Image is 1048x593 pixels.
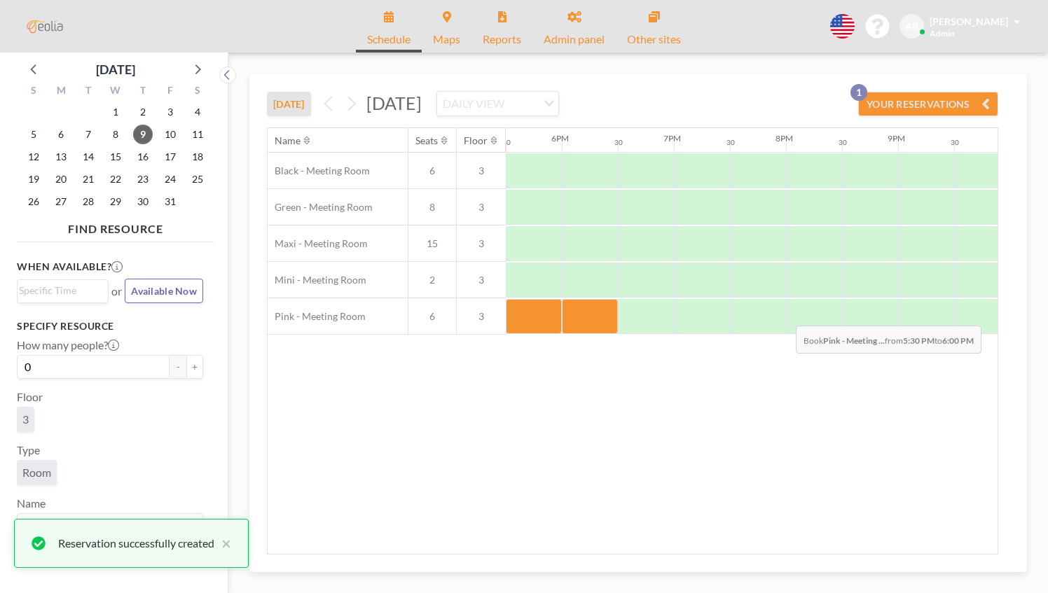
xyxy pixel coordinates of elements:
[457,274,506,286] span: 3
[156,83,184,101] div: F
[18,280,108,301] div: Search for option
[20,83,48,101] div: S
[188,169,207,189] span: Saturday, October 25, 2025
[930,28,955,39] span: Admin
[58,535,214,552] div: Reservation successfully created
[19,283,100,298] input: Search for option
[186,355,203,379] button: +
[78,169,98,189] span: Tuesday, October 21, 2025
[106,192,125,211] span: Wednesday, October 29, 2025
[464,134,488,147] div: Floor
[160,125,180,144] span: Friday, October 10, 2025
[188,102,207,122] span: Saturday, October 4, 2025
[366,92,422,113] span: [DATE]
[440,95,507,113] span: DAILY VIEW
[170,355,186,379] button: -
[75,83,102,101] div: T
[24,192,43,211] span: Sunday, October 26, 2025
[106,169,125,189] span: Wednesday, October 22, 2025
[544,34,605,45] span: Admin panel
[78,125,98,144] span: Tuesday, October 7, 2025
[268,165,370,177] span: Black - Meeting Room
[133,147,153,167] span: Thursday, October 16, 2025
[78,147,98,167] span: Tuesday, October 14, 2025
[184,83,211,101] div: S
[106,102,125,122] span: Wednesday, October 1, 2025
[17,320,203,333] h3: Specify resource
[48,83,75,101] div: M
[457,201,506,214] span: 3
[267,92,311,116] button: [DATE]
[188,147,207,167] span: Saturday, October 18, 2025
[367,34,411,45] span: Schedule
[796,326,981,354] span: Book from to
[160,102,180,122] span: Friday, October 3, 2025
[408,165,456,177] span: 6
[22,13,67,41] img: organization-logo
[408,237,456,250] span: 15
[457,237,506,250] span: 3
[839,138,847,147] div: 30
[24,147,43,167] span: Sunday, October 12, 2025
[96,60,135,79] div: [DATE]
[823,335,885,346] b: Pink - Meeting ...
[160,147,180,167] span: Friday, October 17, 2025
[102,83,130,101] div: W
[160,192,180,211] span: Friday, October 31, 2025
[160,169,180,189] span: Friday, October 24, 2025
[850,84,867,101] p: 1
[78,192,98,211] span: Tuesday, October 28, 2025
[106,125,125,144] span: Wednesday, October 8, 2025
[133,169,153,189] span: Thursday, October 23, 2025
[275,134,301,147] div: Name
[125,279,203,303] button: Available Now
[268,201,373,214] span: Green - Meeting Room
[133,192,153,211] span: Thursday, October 30, 2025
[129,83,156,101] div: T
[188,125,207,144] span: Saturday, October 11, 2025
[19,517,195,535] input: Search for option
[106,147,125,167] span: Wednesday, October 15, 2025
[457,310,506,323] span: 3
[22,412,29,426] span: 3
[408,201,456,214] span: 8
[726,138,735,147] div: 30
[51,147,71,167] span: Monday, October 13, 2025
[51,192,71,211] span: Monday, October 27, 2025
[502,138,511,147] div: 30
[663,133,681,144] div: 7PM
[930,15,1008,27] span: [PERSON_NAME]
[903,335,935,346] b: 5:30 PM
[24,125,43,144] span: Sunday, October 5, 2025
[775,133,793,144] div: 8PM
[111,284,122,298] span: or
[483,34,521,45] span: Reports
[437,92,558,116] div: Search for option
[951,138,959,147] div: 30
[133,125,153,144] span: Thursday, October 9, 2025
[131,285,197,297] span: Available Now
[509,95,535,113] input: Search for option
[415,134,438,147] div: Seats
[17,496,46,510] label: Name
[22,466,51,479] span: Room
[18,514,202,538] div: Search for option
[17,216,214,236] h4: FIND RESOURCE
[51,125,71,144] span: Monday, October 6, 2025
[17,443,40,457] label: Type
[17,338,119,352] label: How many people?
[268,310,366,323] span: Pink - Meeting Room
[17,390,43,404] label: Floor
[614,138,623,147] div: 30
[24,169,43,189] span: Sunday, October 19, 2025
[858,92,998,116] button: YOUR RESERVATIONS1
[408,274,456,286] span: 2
[408,310,456,323] span: 6
[942,335,974,346] b: 6:00 PM
[457,165,506,177] span: 3
[627,34,681,45] span: Other sites
[888,133,905,144] div: 9PM
[905,20,918,33] span: AB
[551,133,569,144] div: 6PM
[133,102,153,122] span: Thursday, October 2, 2025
